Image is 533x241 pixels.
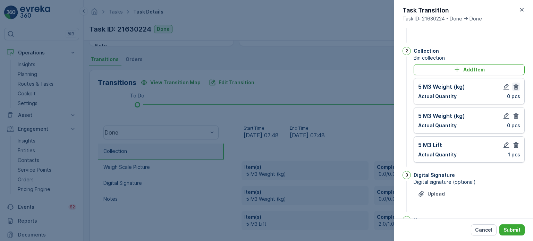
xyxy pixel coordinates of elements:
p: Actual Quantity [418,151,457,158]
div: 4 [403,216,411,224]
span: Task ID: 21630224 - Done -> Done [403,15,482,22]
button: Submit [499,224,525,235]
p: Upload [428,190,445,197]
p: Task Transition [403,6,482,15]
div: 3 [403,171,411,179]
p: Digital Signature [414,172,455,179]
p: 5 M3 Lift [418,141,442,149]
div: 2 [403,47,411,55]
button: Cancel [471,224,497,235]
span: Bin collection [414,54,525,61]
span: Digital signature (optional) [414,179,525,186]
p: Collection [414,48,439,54]
button: Add Item [414,64,525,75]
p: Cancel [475,226,492,233]
p: 1 pcs [508,151,520,158]
p: Actual Quantity [418,122,457,129]
p: 5 M3 Weight (kg) [418,112,465,120]
button: Upload File [414,188,449,199]
p: Notes [414,217,428,224]
p: Submit [504,226,521,233]
p: Add Item [463,66,485,73]
p: 0 pcs [507,122,520,129]
p: 5 M3 Weight (kg) [418,83,465,91]
p: Actual Quantity [418,93,457,100]
p: 0 pcs [507,93,520,100]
